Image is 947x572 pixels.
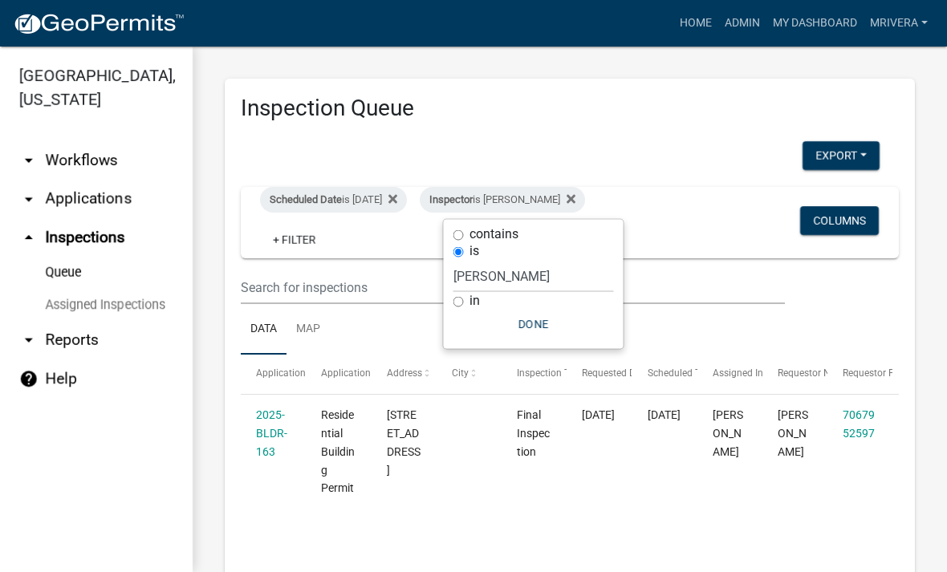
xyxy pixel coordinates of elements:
span: Inspection Type [517,367,585,379]
a: mrivera [864,8,934,39]
datatable-header-cell: City [437,355,502,393]
span: City [452,367,469,379]
input: Search for inspections [241,271,785,304]
a: Data [241,304,287,355]
a: Home [673,8,718,39]
span: 558 ROCKVILLE SPRINGS DR [387,408,421,476]
datatable-header-cell: Assigned Inspector [697,355,762,393]
datatable-header-cell: Address [371,355,436,393]
datatable-header-cell: Requested Date [567,355,632,393]
span: Scheduled Date [270,193,342,205]
datatable-header-cell: Requestor Phone [827,355,892,393]
i: arrow_drop_up [19,228,39,247]
label: is [469,245,479,258]
label: in [469,294,480,307]
span: Application Type [321,367,394,379]
datatable-header-cell: Requestor Name [762,355,827,393]
span: Inspector [429,193,473,205]
datatable-header-cell: Application Type [306,355,371,393]
i: help [19,369,39,388]
datatable-header-cell: Inspection Type [502,355,567,393]
span: Requestor Phone [843,367,917,379]
a: Admin [718,8,766,39]
span: Application [256,367,306,379]
a: 2025-BLDR-163 [256,408,287,458]
span: Address [387,367,422,379]
label: contains [469,228,518,241]
a: 7067952597 [843,408,875,440]
button: Done [453,310,614,339]
div: is [DATE] [260,187,407,213]
span: Residential Building Permit [321,408,355,494]
datatable-header-cell: Application [241,355,306,393]
i: arrow_drop_down [19,331,39,350]
span: Mindy Oglesby [778,408,808,458]
a: Map [287,304,330,355]
span: 10/02/2025 [582,408,615,421]
i: arrow_drop_down [19,151,39,170]
span: Assigned Inspector [713,367,795,379]
span: Requested Date [582,367,649,379]
span: Requestor Name [778,367,850,379]
datatable-header-cell: Scheduled Time [632,355,697,393]
span: Final Inspection [517,408,550,458]
span: Scheduled Time [648,367,717,379]
i: arrow_drop_down [19,189,39,209]
button: Export [803,141,880,170]
div: [DATE] [648,406,682,424]
div: is [PERSON_NAME] [420,187,585,213]
h3: Inspection Queue [241,95,899,122]
a: My Dashboard [766,8,864,39]
span: Michele Rivera [713,408,743,458]
button: Columns [800,206,879,235]
a: + Filter [260,225,329,254]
